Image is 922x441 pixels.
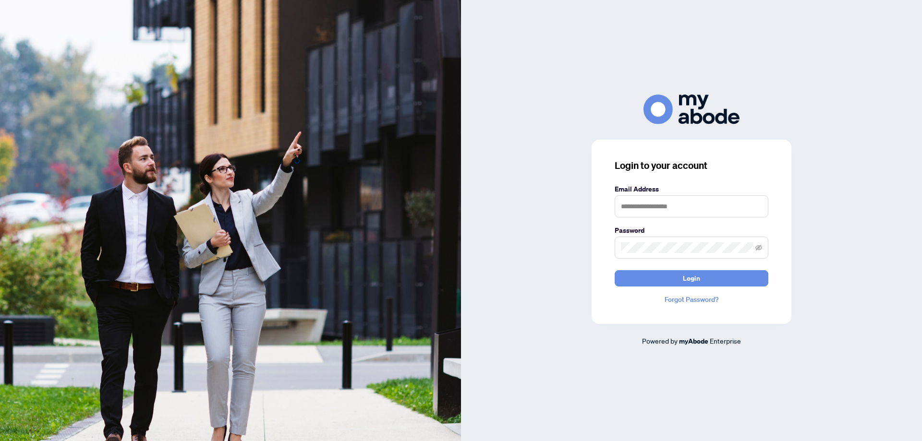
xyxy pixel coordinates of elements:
[643,95,740,124] img: ma-logo
[679,336,708,346] a: myAbode
[755,244,762,251] span: eye-invisible
[710,336,741,345] span: Enterprise
[615,225,768,236] label: Password
[642,336,678,345] span: Powered by
[615,184,768,194] label: Email Address
[615,270,768,286] button: Login
[683,271,700,286] span: Login
[615,159,768,172] h3: Login to your account
[615,294,768,305] a: Forgot Password?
